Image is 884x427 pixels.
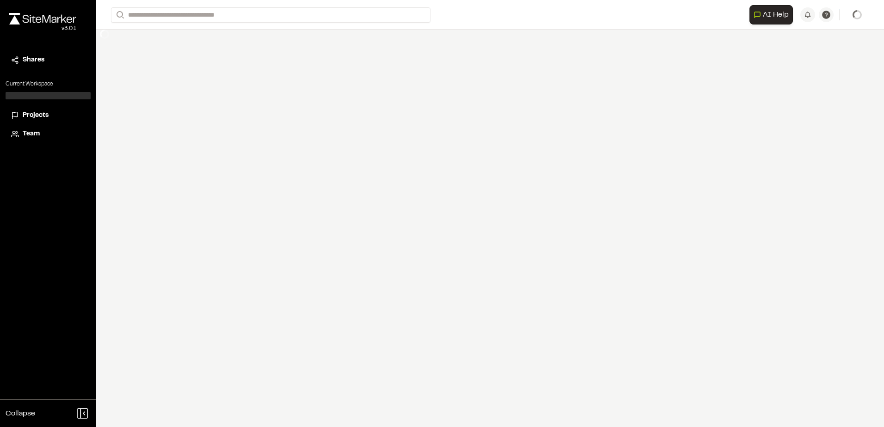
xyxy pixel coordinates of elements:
[6,80,91,88] p: Current Workspace
[111,7,128,23] button: Search
[749,5,797,24] div: Open AI Assistant
[9,24,76,33] div: Oh geez...please don't...
[6,408,35,419] span: Collapse
[11,129,85,139] a: Team
[9,13,76,24] img: rebrand.png
[11,55,85,65] a: Shares
[23,110,49,121] span: Projects
[23,55,44,65] span: Shares
[11,110,85,121] a: Projects
[763,9,789,20] span: AI Help
[749,5,793,24] button: Open AI Assistant
[23,129,40,139] span: Team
